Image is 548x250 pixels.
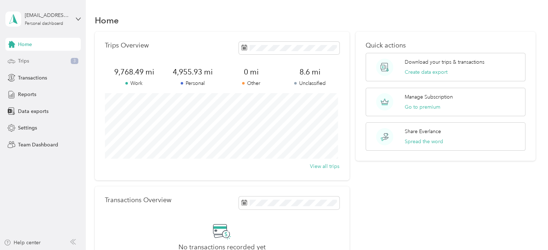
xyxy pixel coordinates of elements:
[18,57,29,65] span: Trips
[222,79,280,87] p: Other
[163,79,222,87] p: Personal
[405,128,441,135] p: Share Everlance
[280,79,339,87] p: Unclassified
[18,74,47,82] span: Transactions
[18,141,58,149] span: Team Dashboard
[405,58,484,66] p: Download your trips & transactions
[105,79,163,87] p: Work
[163,67,222,77] span: 4,955.93 mi
[105,42,149,49] p: Trips Overview
[25,22,63,26] div: Personal dashboard
[105,196,171,204] p: Transactions Overview
[310,163,339,170] button: View all trips
[18,124,37,132] span: Settings
[71,58,78,64] span: 3
[508,210,548,250] iframe: Everlance-gr Chat Button Frame
[405,138,443,145] button: Spread the word
[25,12,70,19] div: [EMAIL_ADDRESS][DOMAIN_NAME]
[4,239,41,246] button: Help center
[280,67,339,77] span: 8.6 mi
[366,42,525,49] p: Quick actions
[105,67,163,77] span: 9,768.49 mi
[405,93,453,101] p: Manage Subscription
[18,91,36,98] span: Reports
[18,108,48,115] span: Data exports
[405,103,440,111] button: Go to premium
[222,67,280,77] span: 0 mi
[18,41,32,48] span: Home
[95,17,119,24] h1: Home
[405,68,447,76] button: Create data export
